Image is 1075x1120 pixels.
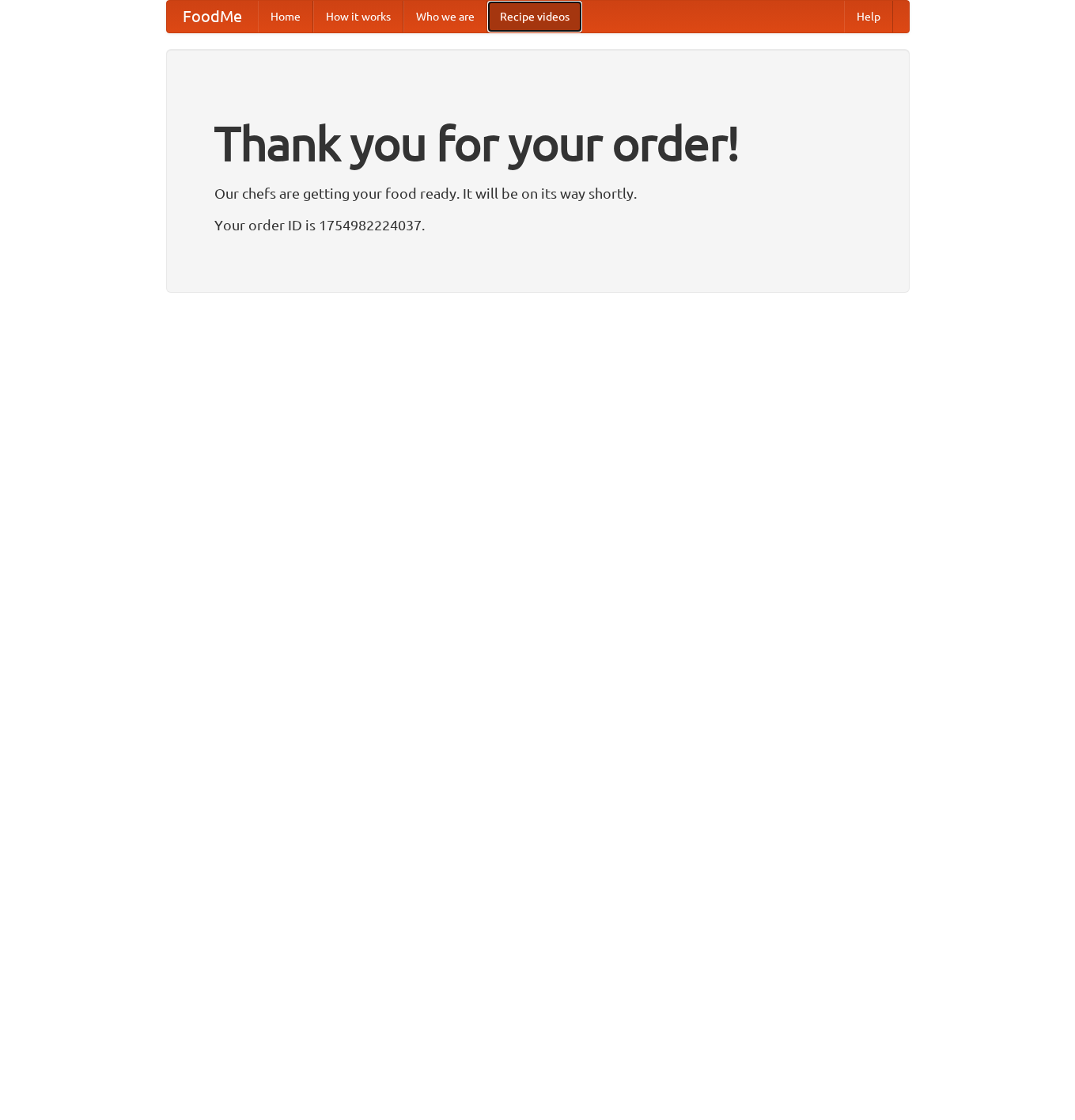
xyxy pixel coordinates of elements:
[214,213,861,237] p: Your order ID is 1754982224037.
[487,1,582,32] a: Recipe videos
[403,1,487,32] a: Who we are
[313,1,403,32] a: How it works
[214,181,861,205] p: Our chefs are getting your food ready. It will be on its way shortly.
[258,1,313,32] a: Home
[214,105,861,181] h1: Thank you for your order!
[167,1,258,32] a: FoodMe
[844,1,893,32] a: Help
